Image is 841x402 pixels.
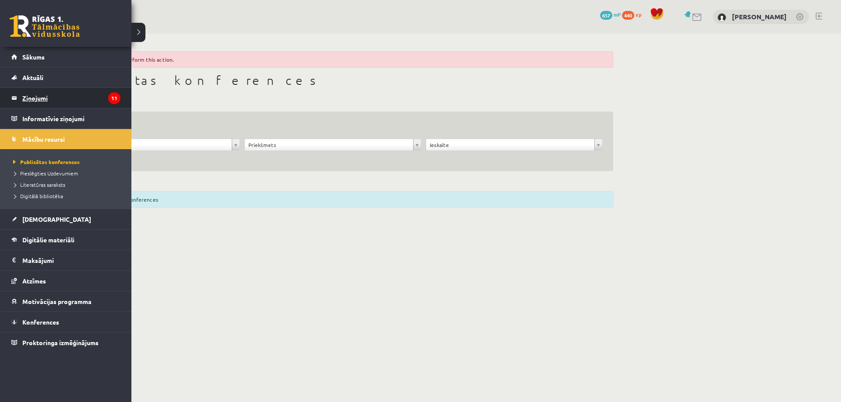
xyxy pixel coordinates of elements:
span: Ieskaite [430,139,591,150]
span: Aktuāli [22,73,43,81]
span: Digitālā bibliotēka [11,192,63,199]
a: 440 xp [622,11,646,18]
span: Atzīmes [22,277,46,285]
a: Proktoringa izmēģinājums [11,332,120,353]
a: Digitālā bibliotēka [11,192,123,200]
span: mP [614,11,621,18]
img: Aleksejs Kablukovs [717,13,726,22]
a: [PERSON_NAME] [732,12,787,21]
span: Publicētas konferences [11,158,80,165]
i: 11 [108,92,120,104]
a: Ziņojumi11 [11,88,120,108]
span: Priekšmets [248,139,410,150]
a: Publicētas konferences [11,158,123,166]
a: Ieskaite [426,139,602,150]
a: Informatīvie ziņojumi [11,108,120,129]
a: Motivācijas programma [11,291,120,311]
h3: Filtrs: [63,122,592,134]
span: Digitālie materiāli [22,236,74,244]
legend: Maksājumi [22,250,120,270]
span: xp [636,11,641,18]
span: 657 [600,11,612,20]
a: [DEMOGRAPHIC_DATA] [11,209,120,229]
a: Priekšmets [245,139,421,150]
div: Izvēlies filtrus, lai apskatītu konferences [53,191,613,208]
span: Proktoringa izmēģinājums [22,339,99,346]
span: Mācību resursi [22,135,65,143]
a: Konferences [11,312,120,332]
a: Digitālie materiāli [11,230,120,250]
a: Pieslēgties Uzdevumiem [11,169,123,177]
div: You are not authorized to perform this action. [53,51,613,68]
a: 657 mP [600,11,621,18]
legend: Informatīvie ziņojumi [22,108,120,129]
a: Aktuāli [11,67,120,87]
span: Motivācijas programma [22,297,92,305]
span: 440 [622,11,634,20]
a: Rīgas 1. Tālmācības vidusskola [10,15,80,37]
span: Konferences [22,318,59,326]
a: Klase [64,139,240,150]
span: [DEMOGRAPHIC_DATA] [22,215,91,223]
h1: Publicētas konferences [53,73,613,88]
span: Klase [67,139,228,150]
a: Atzīmes [11,271,120,291]
a: Sākums [11,47,120,67]
span: Sākums [22,53,45,61]
span: Pieslēgties Uzdevumiem [11,170,78,177]
span: Literatūras saraksts [11,181,65,188]
legend: Ziņojumi [22,88,120,108]
a: Maksājumi [11,250,120,270]
a: Literatūras saraksts [11,181,123,189]
a: Mācību resursi [11,129,120,149]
